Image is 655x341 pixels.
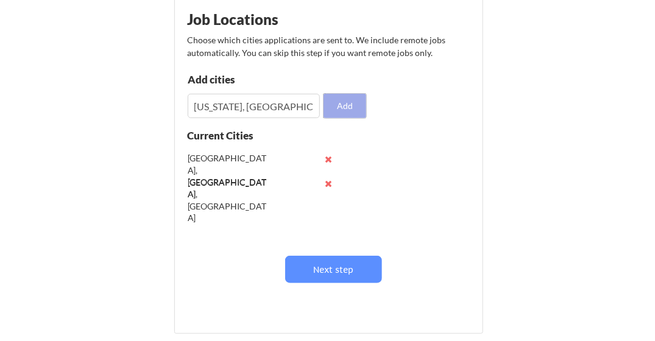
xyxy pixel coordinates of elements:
div: Current Cities [188,130,281,141]
div: Choose which cities applications are sent to. We include remote jobs automatically. You can skip ... [188,33,469,59]
input: Type here... [188,94,320,118]
div: [GEOGRAPHIC_DATA], [GEOGRAPHIC_DATA] [188,177,267,224]
div: Job Locations [188,12,342,27]
button: Add [324,94,366,118]
div: Add cities [188,74,314,85]
button: Next step [285,256,382,283]
div: [GEOGRAPHIC_DATA], [GEOGRAPHIC_DATA] [188,152,267,200]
